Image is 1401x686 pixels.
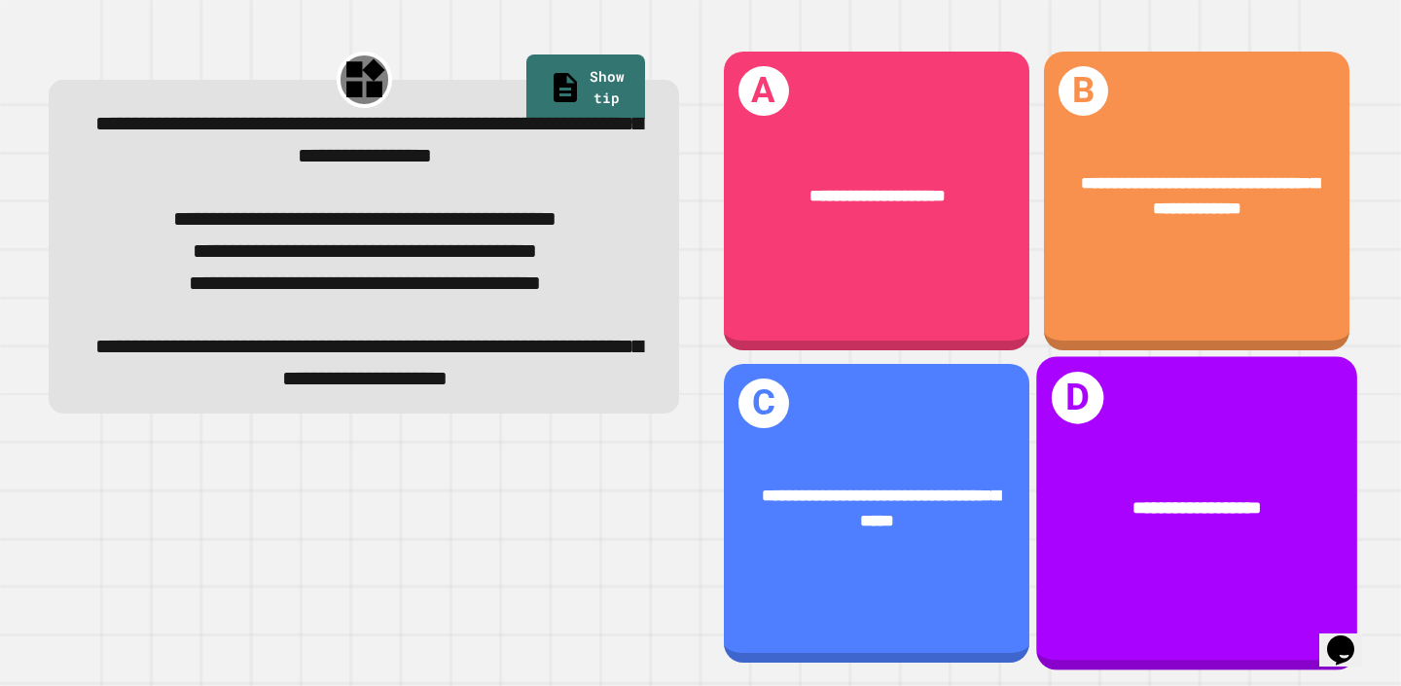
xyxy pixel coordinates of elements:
[1059,66,1108,116] h1: B
[738,379,788,428] h1: C
[526,54,645,123] a: Show tip
[738,66,788,116] h1: A
[1319,608,1382,667] iframe: chat widget
[1052,372,1104,424] h1: D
